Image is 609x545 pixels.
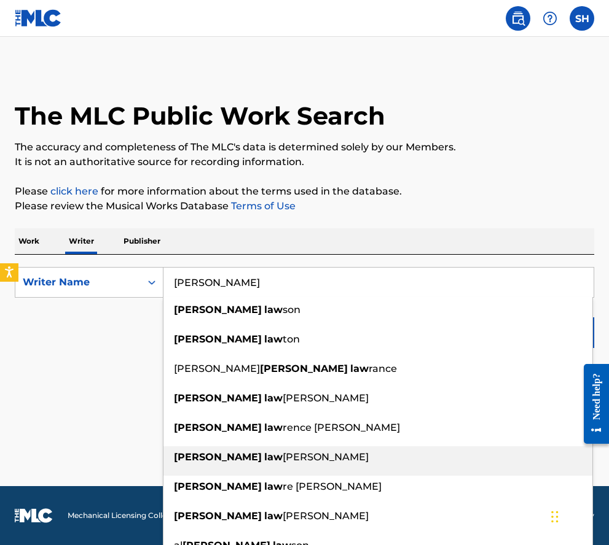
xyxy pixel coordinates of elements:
[174,363,260,374] span: [PERSON_NAME]
[264,422,283,433] strong: law
[506,6,530,31] a: Public Search
[15,101,385,131] h1: The MLC Public Work Search
[570,6,594,31] div: User Menu
[50,185,98,197] a: click here
[260,363,348,374] strong: [PERSON_NAME]
[575,352,609,457] iframe: Resource Center
[551,498,559,535] div: Drag
[65,228,98,254] p: Writer
[369,363,397,374] span: rance
[15,184,594,199] p: Please for more information about the terms used in the database.
[15,228,43,254] p: Work
[68,510,210,521] span: Mechanical Licensing Collective © 2025
[283,333,300,345] span: ton
[511,11,525,26] img: search
[283,422,400,433] span: rence [PERSON_NAME]
[15,508,53,523] img: logo
[264,510,283,522] strong: law
[174,481,262,492] strong: [PERSON_NAME]
[264,481,283,492] strong: law
[264,333,283,345] strong: law
[174,392,262,404] strong: [PERSON_NAME]
[538,6,562,31] div: Help
[174,333,262,345] strong: [PERSON_NAME]
[15,267,594,354] form: Search Form
[264,451,283,463] strong: law
[350,363,369,374] strong: law
[174,422,262,433] strong: [PERSON_NAME]
[283,304,301,315] span: son
[120,228,164,254] p: Publisher
[174,510,262,522] strong: [PERSON_NAME]
[283,510,369,522] span: [PERSON_NAME]
[283,392,369,404] span: [PERSON_NAME]
[15,140,594,155] p: The accuracy and completeness of The MLC's data is determined solely by our Members.
[283,481,382,492] span: re [PERSON_NAME]
[23,275,133,290] div: Writer Name
[283,451,369,463] span: [PERSON_NAME]
[15,155,594,169] p: It is not an authoritative source for recording information.
[174,451,262,463] strong: [PERSON_NAME]
[15,199,594,214] p: Please review the Musical Works Database
[543,11,557,26] img: help
[264,392,283,404] strong: law
[174,304,262,315] strong: [PERSON_NAME]
[548,486,609,545] iframe: Chat Widget
[264,304,283,315] strong: law
[15,9,62,27] img: MLC Logo
[229,200,296,212] a: Terms of Use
